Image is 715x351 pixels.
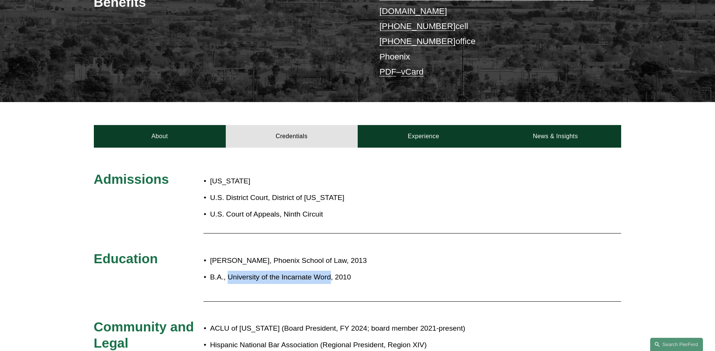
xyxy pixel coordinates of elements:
[226,125,358,148] a: Credentials
[380,21,456,31] a: [PHONE_NUMBER]
[401,67,424,76] a: vCard
[210,254,555,267] p: [PERSON_NAME], Phoenix School of Law, 2013
[210,271,555,284] p: B.A., University of the Incarnate Word, 2010
[94,125,226,148] a: About
[94,251,158,266] span: Education
[650,338,703,351] a: Search this site
[210,208,401,221] p: U.S. Court of Appeals, Ninth Circuit
[210,322,555,335] p: ACLU of [US_STATE] (Board President, FY 2024; board member 2021-present)
[94,172,169,186] span: Admissions
[210,175,401,188] p: [US_STATE]
[380,37,456,46] a: [PHONE_NUMBER]
[358,125,490,148] a: Experience
[380,67,397,76] a: PDF
[210,191,401,204] p: U.S. District Court, District of [US_STATE]
[489,125,621,148] a: News & Insights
